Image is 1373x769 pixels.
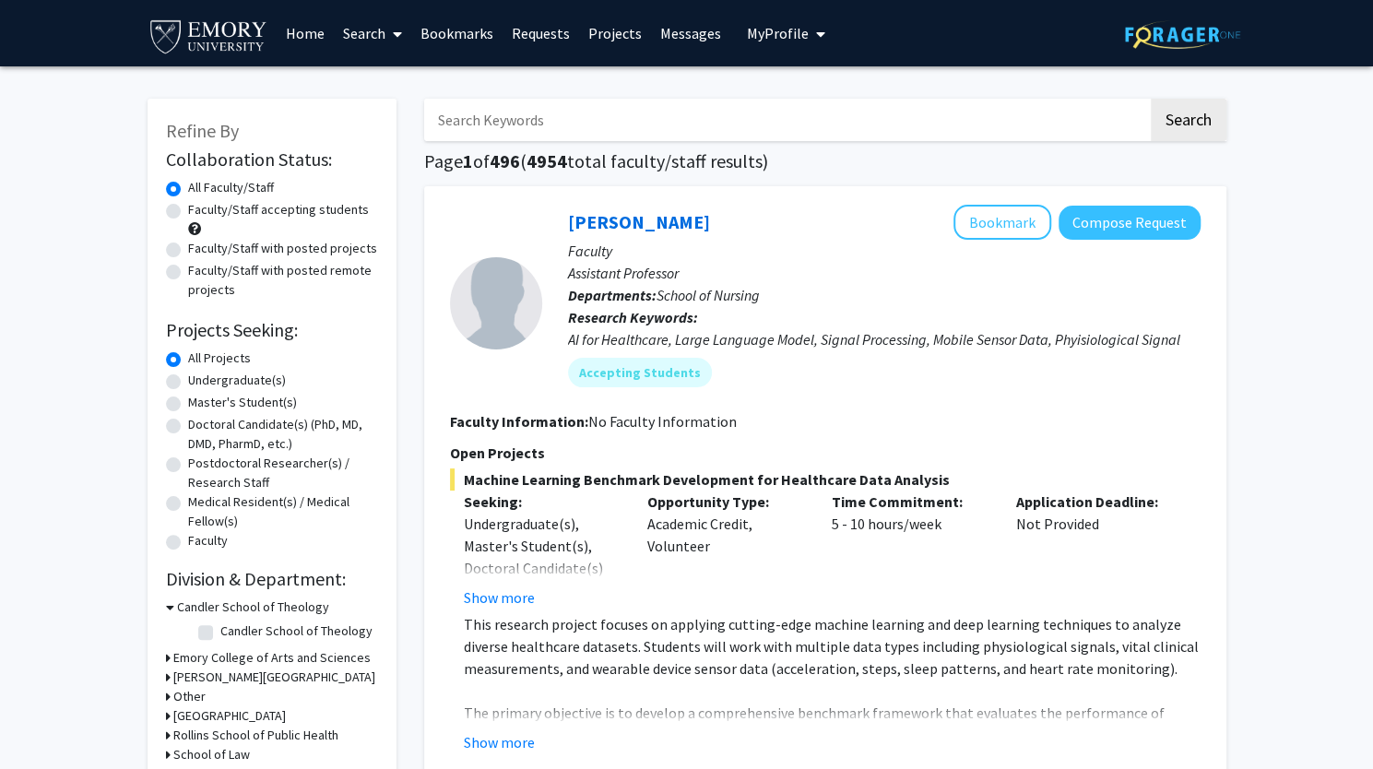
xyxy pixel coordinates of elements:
[173,745,250,764] h3: School of Law
[334,1,411,65] a: Search
[188,393,297,412] label: Master's Student(s)
[14,686,78,755] iframe: Chat
[1002,491,1187,609] div: Not Provided
[568,286,657,304] b: Departments:
[527,149,567,172] span: 4954
[503,1,579,65] a: Requests
[651,1,730,65] a: Messages
[166,319,378,341] h2: Projects Seeking:
[464,613,1201,680] p: This research project focuses on applying cutting-edge machine learning and deep learning techniq...
[464,586,535,609] button: Show more
[188,239,377,258] label: Faculty/Staff with posted projects
[464,513,621,623] div: Undergraduate(s), Master's Student(s), Doctoral Candidate(s) (PhD, MD, DMD, PharmD, etc.)
[579,1,651,65] a: Projects
[1125,20,1240,49] img: ForagerOne Logo
[953,205,1051,240] button: Add Runze Yan to Bookmarks
[177,597,329,617] h3: Candler School of Theology
[450,468,1201,491] span: Machine Learning Benchmark Development for Healthcare Data Analysis
[464,731,535,753] button: Show more
[1151,99,1226,141] button: Search
[450,412,588,431] b: Faculty Information:
[166,568,378,590] h2: Division & Department:
[450,442,1201,464] p: Open Projects
[568,210,710,233] a: [PERSON_NAME]
[188,415,378,454] label: Doctoral Candidate(s) (PhD, MD, DMD, PharmD, etc.)
[166,119,239,142] span: Refine By
[188,349,251,368] label: All Projects
[173,687,206,706] h3: Other
[173,668,375,687] h3: [PERSON_NAME][GEOGRAPHIC_DATA]
[188,492,378,531] label: Medical Resident(s) / Medical Fellow(s)
[173,706,286,726] h3: [GEOGRAPHIC_DATA]
[188,531,228,550] label: Faculty
[188,261,378,300] label: Faculty/Staff with posted remote projects
[464,491,621,513] p: Seeking:
[188,371,286,390] label: Undergraduate(s)
[490,149,520,172] span: 496
[568,358,712,387] mat-chip: Accepting Students
[568,328,1201,350] div: AI for Healthcare, Large Language Model, Signal Processing, Mobile Sensor Data, Phyisiological Si...
[818,491,1002,609] div: 5 - 10 hours/week
[1016,491,1173,513] p: Application Deadline:
[568,240,1201,262] p: Faculty
[188,454,378,492] label: Postdoctoral Researcher(s) / Research Staff
[173,648,371,668] h3: Emory College of Arts and Sciences
[647,491,804,513] p: Opportunity Type:
[657,286,760,304] span: School of Nursing
[1059,206,1201,240] button: Compose Request to Runze Yan
[188,200,369,219] label: Faculty/Staff accepting students
[568,262,1201,284] p: Assistant Professor
[424,99,1148,141] input: Search Keywords
[747,24,809,42] span: My Profile
[568,308,698,326] b: Research Keywords:
[220,621,373,641] label: Candler School of Theology
[463,149,473,172] span: 1
[277,1,334,65] a: Home
[173,726,338,745] h3: Rollins School of Public Health
[588,412,737,431] span: No Faculty Information
[148,15,270,56] img: Emory University Logo
[411,1,503,65] a: Bookmarks
[832,491,988,513] p: Time Commitment:
[633,491,818,609] div: Academic Credit, Volunteer
[188,178,274,197] label: All Faculty/Staff
[166,148,378,171] h2: Collaboration Status:
[424,150,1226,172] h1: Page of ( total faculty/staff results)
